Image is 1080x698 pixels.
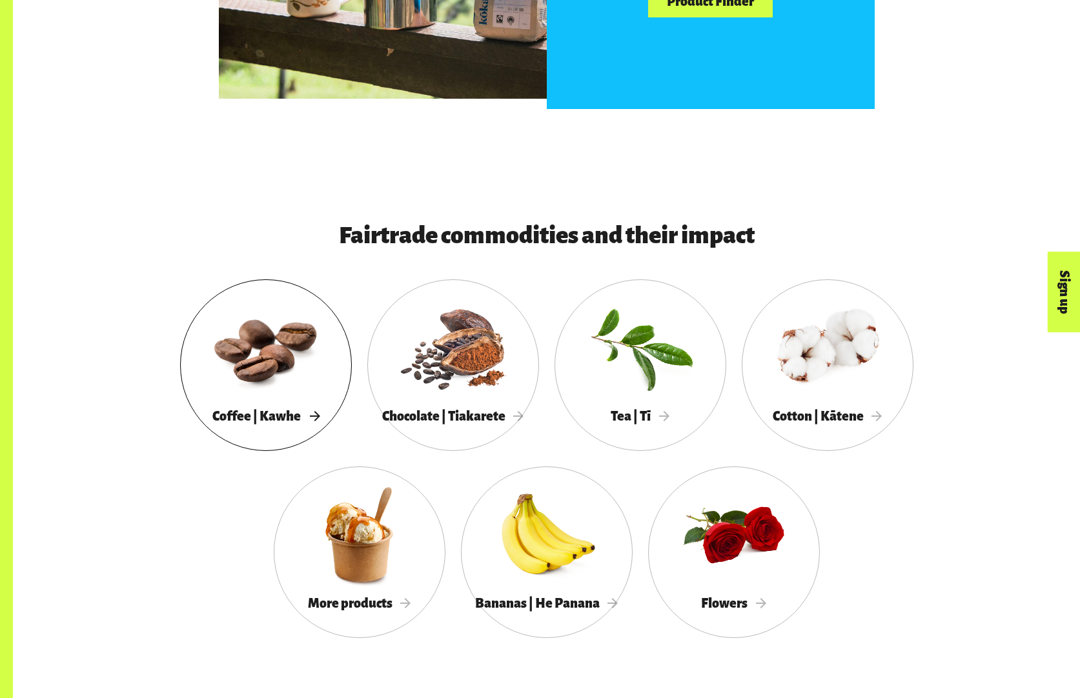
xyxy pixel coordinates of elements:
span: More products [308,596,411,610]
a: Coffee | Kawhe [180,279,352,451]
a: Chocolate | Tiakarete [367,279,539,451]
span: Flowers [701,596,766,610]
a: More products [274,466,445,638]
span: Coffee | Kawhe [212,409,320,423]
a: Cotton | Kātene [742,279,913,451]
h3: Fairtrade commodities and their impact [219,223,875,248]
span: Tea | Tī [611,409,669,423]
a: Flowers [648,466,820,638]
span: Chocolate | Tiakarete [382,409,524,423]
a: Bananas | He Panana [461,466,633,638]
span: Bananas | He Panana [475,596,618,610]
a: Tea | Tī [555,279,726,451]
span: Cotton | Kātene [773,409,882,423]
